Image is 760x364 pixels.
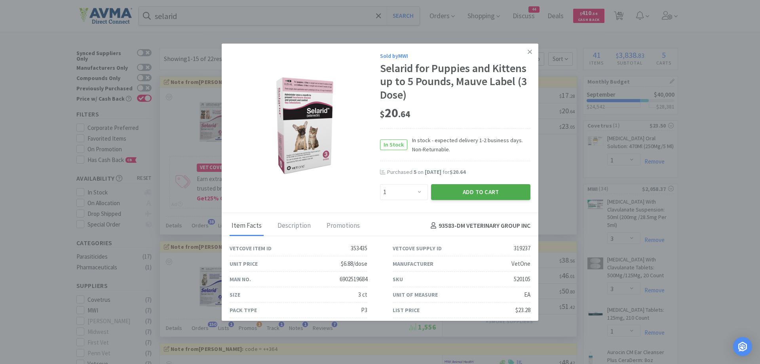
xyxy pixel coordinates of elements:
div: Description [275,216,313,236]
div: Unit of Measure [393,290,438,299]
div: EA [524,290,530,299]
div: SKU [393,275,403,284]
span: $20.64 [450,168,465,175]
div: List Price [393,306,420,314]
div: Manufacturer [393,259,433,268]
div: VetOne [511,259,530,269]
span: 20 [380,105,410,121]
div: 319237 [514,244,530,253]
span: 5 [414,168,416,175]
div: Pack Type [230,306,257,314]
div: 6902519684 [340,274,367,284]
div: Size [230,290,240,299]
button: Add to Cart [431,184,530,200]
div: Vetcove Supply ID [393,244,442,253]
img: 4cc2dc706d2641c6a5d87b3f8cfdd540_319237.png [273,74,336,177]
div: P3 [361,305,367,315]
div: 353435 [351,244,367,253]
span: [DATE] [425,168,441,175]
div: Unit Price [230,259,258,268]
span: . 64 [398,109,410,120]
div: Vetcove Item ID [230,244,272,253]
div: 520105 [514,274,530,284]
div: Promotions [325,216,362,236]
div: Sold by MWI [380,51,530,60]
div: Item Facts [230,216,264,236]
div: $6.88/dose [341,259,367,269]
div: Man No. [230,275,251,284]
span: $ [380,109,385,120]
div: Open Intercom Messenger [733,337,752,356]
span: In Stock [380,140,407,150]
div: Selarid for Puppies and Kittens up to 5 Pounds, Mauve Label (3 Dose) [380,62,530,102]
div: Purchased on for [387,168,530,176]
div: 3 ct [358,290,367,299]
div: $23.28 [515,305,530,315]
h4: 93583 - DM VETERINARY GROUP INC [427,221,530,231]
span: In stock - expected delivery 1-2 business days. Non-Returnable. [407,136,530,154]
